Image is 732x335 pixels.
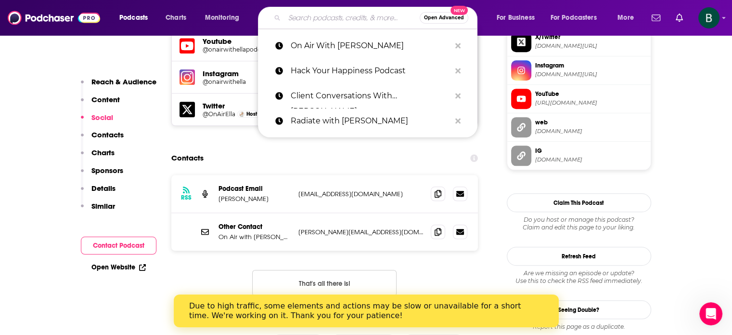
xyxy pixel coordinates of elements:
[507,216,651,224] span: Do you host or manage this podcast?
[91,184,116,193] p: Details
[91,113,113,122] p: Social
[91,77,156,86] p: Reach & Audience
[699,302,722,325] iframe: Intercom live chat
[535,90,647,98] span: YouTube
[203,78,282,85] a: @onairwithella
[298,190,424,198] p: [EMAIL_ADDRESS][DOMAIN_NAME]
[420,12,468,24] button: Open AdvancedNew
[490,10,547,26] button: open menu
[507,300,651,319] a: Seeing Double?
[258,58,477,83] a: Hack Your Happiness Podcast
[81,184,116,201] button: Details
[535,61,647,70] span: Instagram
[267,7,487,29] div: Search podcasts, credits, & more...
[617,11,634,25] span: More
[535,33,647,41] span: X/Twitter
[91,148,115,157] p: Charts
[507,269,651,285] div: Are we missing an episode or update? Use this to check the RSS feed immediately.
[239,111,244,117] img: Ella Lucas-Averett
[698,7,719,28] img: User Profile
[91,95,120,104] p: Content
[284,10,420,26] input: Search podcasts, credits, & more...
[672,10,687,26] a: Show notifications dropdown
[535,128,647,135] span: onairella.com
[291,33,450,58] p: On Air With Ella
[81,166,123,184] button: Sponsors
[258,83,477,108] a: Client Conversations With [PERSON_NAME]
[544,10,611,26] button: open menu
[291,58,450,83] p: Hack Your Happiness Podcast
[298,228,424,236] p: [PERSON_NAME][EMAIL_ADDRESS][DOMAIN_NAME]
[203,46,282,53] a: @onairwithellapodcast7353
[291,108,450,134] p: Radiate with Marya Stark
[180,69,195,85] img: iconImage
[535,147,647,155] span: IG
[81,130,124,148] button: Contacts
[91,130,124,139] p: Contacts
[81,237,156,255] button: Contact Podcast
[198,10,252,26] button: open menu
[535,156,647,163] span: instagram.com
[91,201,115,211] p: Similar
[81,148,115,166] button: Charts
[203,110,235,118] a: @OnAirElla
[218,195,291,203] p: [PERSON_NAME]
[8,9,100,27] img: Podchaser - Follow, Share and Rate Podcasts
[159,10,192,26] a: Charts
[511,32,647,52] a: X/Twitter[DOMAIN_NAME][URL]
[258,108,477,134] a: Radiate with [PERSON_NAME]
[497,11,535,25] span: For Business
[91,166,123,175] p: Sponsors
[511,89,647,109] a: YouTube[URL][DOMAIN_NAME]
[181,194,192,201] h3: RSS
[258,33,477,58] a: On Air With [PERSON_NAME]
[511,117,647,137] a: web[DOMAIN_NAME]
[252,270,397,296] button: Nothing here.
[174,295,559,327] iframe: Intercom live chat banner
[698,7,719,28] span: Logged in as betsy46033
[450,6,468,15] span: New
[507,216,651,231] div: Claim and edit this page to your liking.
[507,247,651,266] button: Refresh Feed
[218,185,291,193] p: Podcast Email
[218,223,291,231] p: Other Contact
[91,263,146,271] a: Open Website
[507,323,651,331] div: Report this page as a duplicate.
[203,101,282,110] h5: Twitter
[205,11,239,25] span: Monitoring
[511,146,647,166] a: IG[DOMAIN_NAME]
[203,69,282,78] h5: Instagram
[171,149,204,167] h2: Contacts
[246,111,257,117] span: Host
[648,10,664,26] a: Show notifications dropdown
[166,11,186,25] span: Charts
[119,11,148,25] span: Podcasts
[511,60,647,80] a: Instagram[DOMAIN_NAME][URL]
[507,193,651,212] button: Claim This Podcast
[81,113,113,131] button: Social
[218,233,291,241] p: On Air with [PERSON_NAME]
[698,7,719,28] button: Show profile menu
[291,83,450,108] p: Client Conversations With Craig Budner
[551,11,597,25] span: For Podcasters
[535,99,647,107] span: https://www.youtube.com/@onairwithellapodcast7353
[611,10,646,26] button: open menu
[81,95,120,113] button: Content
[535,71,647,78] span: instagram.com/onairwithella
[203,37,282,46] h5: Youtube
[81,77,156,95] button: Reach & Audience
[535,42,647,50] span: twitter.com/OnAirElla
[81,201,115,219] button: Similar
[113,10,160,26] button: open menu
[424,15,464,20] span: Open Advanced
[535,118,647,127] span: web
